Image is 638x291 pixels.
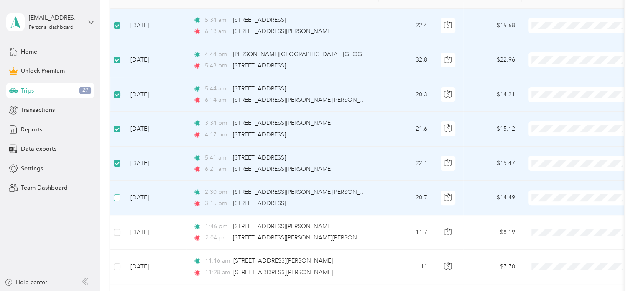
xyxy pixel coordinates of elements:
[233,119,332,126] span: [STREET_ADDRESS][PERSON_NAME]
[21,183,68,192] span: Team Dashboard
[379,77,434,112] td: 20.3
[205,233,229,242] span: 2:04 pm
[21,106,55,114] span: Transactions
[233,96,379,103] span: [STREET_ADDRESS][PERSON_NAME][PERSON_NAME]
[205,199,229,208] span: 3:15 pm
[21,47,37,56] span: Home
[205,15,229,25] span: 5:34 am
[205,153,229,162] span: 5:41 am
[124,181,186,215] td: [DATE]
[205,130,229,139] span: 4:17 pm
[29,25,74,30] div: Personal dashboard
[21,144,56,153] span: Data exports
[205,188,229,197] span: 2:30 pm
[463,181,522,215] td: $14.49
[233,16,286,23] span: [STREET_ADDRESS]
[205,165,229,174] span: 6:21 am
[233,257,333,264] span: [STREET_ADDRESS][PERSON_NAME]
[233,51,403,58] span: [PERSON_NAME][GEOGRAPHIC_DATA], [GEOGRAPHIC_DATA]
[205,50,229,59] span: 4:44 pm
[233,28,332,35] span: [STREET_ADDRESS][PERSON_NAME]
[463,250,522,284] td: $7.70
[124,43,186,77] td: [DATE]
[233,85,286,92] span: [STREET_ADDRESS]
[205,27,229,36] span: 6:18 am
[379,181,434,215] td: 20.7
[379,43,434,77] td: 32.8
[463,77,522,112] td: $14.21
[79,87,91,94] span: 29
[463,43,522,77] td: $22.96
[124,215,186,250] td: [DATE]
[463,9,522,43] td: $15.68
[205,84,229,93] span: 5:44 am
[463,215,522,250] td: $8.19
[124,77,186,112] td: [DATE]
[124,250,186,284] td: [DATE]
[205,95,229,105] span: 6:14 am
[233,62,286,69] span: [STREET_ADDRESS]
[205,268,230,277] span: 11:28 am
[29,13,81,22] div: [EMAIL_ADDRESS][DOMAIN_NAME]
[233,200,286,207] span: [STREET_ADDRESS]
[124,9,186,43] td: [DATE]
[463,147,522,181] td: $15.47
[21,125,42,134] span: Reports
[233,165,332,173] span: [STREET_ADDRESS][PERSON_NAME]
[21,86,34,95] span: Trips
[233,131,286,138] span: [STREET_ADDRESS]
[205,61,229,70] span: 5:43 pm
[233,234,379,241] span: [STREET_ADDRESS][PERSON_NAME][PERSON_NAME]
[379,147,434,181] td: 22.1
[233,223,332,230] span: [STREET_ADDRESS][PERSON_NAME]
[124,147,186,181] td: [DATE]
[205,256,230,265] span: 11:16 am
[124,112,186,146] td: [DATE]
[233,154,286,161] span: [STREET_ADDRESS]
[205,222,229,231] span: 1:46 pm
[463,112,522,146] td: $15.12
[379,112,434,146] td: 21.6
[205,118,229,128] span: 3:34 pm
[5,278,47,287] button: Help center
[21,67,65,75] span: Unlock Premium
[379,250,434,284] td: 11
[379,215,434,250] td: 11.7
[21,164,43,173] span: Settings
[591,244,638,291] iframe: Everlance-gr Chat Button Frame
[379,9,434,43] td: 22.4
[233,188,379,196] span: [STREET_ADDRESS][PERSON_NAME][PERSON_NAME]
[233,269,333,276] span: [STREET_ADDRESS][PERSON_NAME]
